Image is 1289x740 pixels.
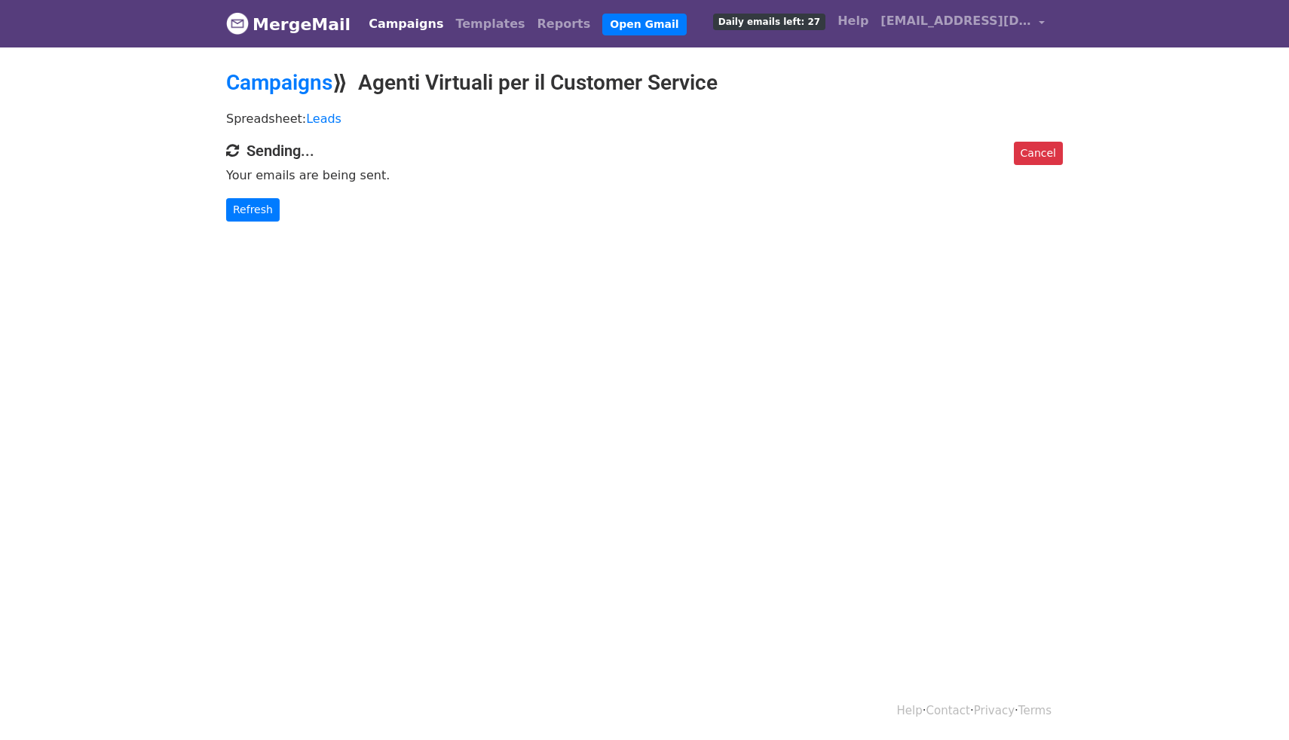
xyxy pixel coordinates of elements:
iframe: Chat Widget [1214,668,1289,740]
a: Refresh [226,198,280,222]
a: Terms [1018,704,1052,717]
a: Reports [531,9,597,39]
a: Privacy [974,704,1015,717]
p: Your emails are being sent. [226,167,1063,183]
img: MergeMail logo [226,12,249,35]
a: Help [897,704,923,717]
a: Templates [449,9,531,39]
a: Help [831,6,874,36]
span: Daily emails left: 27 [713,14,825,30]
a: Leads [306,112,341,126]
a: Cancel [1014,142,1063,165]
p: Spreadsheet: [226,111,1063,127]
h2: ⟫ Agenti Virtuali per il Customer Service [226,70,1063,96]
h4: Sending... [226,142,1063,160]
a: Campaigns [363,9,449,39]
a: Contact [926,704,970,717]
a: Open Gmail [602,14,686,35]
a: [EMAIL_ADDRESS][DOMAIN_NAME] [874,6,1051,41]
span: [EMAIL_ADDRESS][DOMAIN_NAME] [880,12,1031,30]
a: Campaigns [226,70,332,95]
a: Daily emails left: 27 [707,6,831,36]
a: MergeMail [226,8,351,40]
